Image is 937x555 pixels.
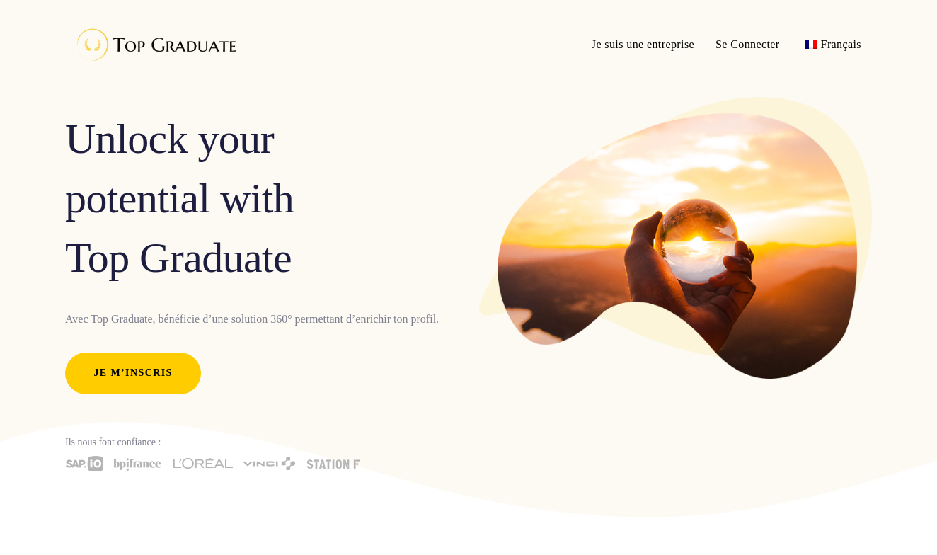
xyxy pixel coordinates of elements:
p: Ils nous font confiance : [65,433,458,452]
img: Top Graduate [65,21,242,67]
span: Je m’inscris [93,364,172,382]
span: Se Connecter [715,38,780,50]
span: Je suis une entreprise [592,38,694,50]
p: Avec Top Graduate, bénéficie d’une solution 360° permettant d’enrichir ton profil. [65,309,458,330]
img: Français [805,40,817,49]
span: Français [821,38,861,50]
span: Unlock your potential with Top Graduate [65,109,294,287]
a: Je m’inscris [65,353,201,394]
